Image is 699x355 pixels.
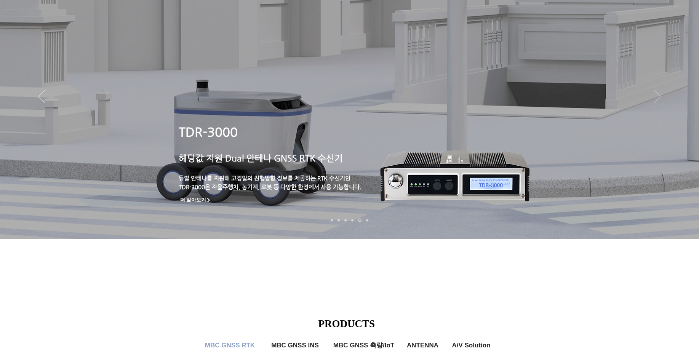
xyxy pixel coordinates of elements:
nav: 슬라이드 [328,219,371,222]
a: MBC GNSS 측량/IoT [328,338,400,353]
span: MBC GNSS INS [271,342,319,349]
span: ANTENNA [407,342,438,349]
span: MBC GNSS RTK [205,342,255,349]
span: PRODUCTS [318,318,375,329]
span: MBC GNSS 측량/IoT [333,341,395,350]
a: 정밀농업 [366,219,368,221]
a: 측량 IoT [344,219,347,221]
a: 자율주행 [351,219,353,221]
a: 로봇 [358,219,361,222]
a: 로봇- SMC 2000 [331,219,333,221]
button: 다음 [654,90,661,104]
a: ANTENNA [404,338,442,353]
iframe: Wix Chat [611,322,699,355]
span: A/V Solution [452,342,490,349]
a: MBC GNSS INS [267,338,324,353]
a: 드론 8 - SMC 2000 [338,219,340,221]
button: 이전 [38,90,45,104]
a: MBC GNSS RTK [200,338,261,353]
a: A/V Solution [446,338,496,353]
